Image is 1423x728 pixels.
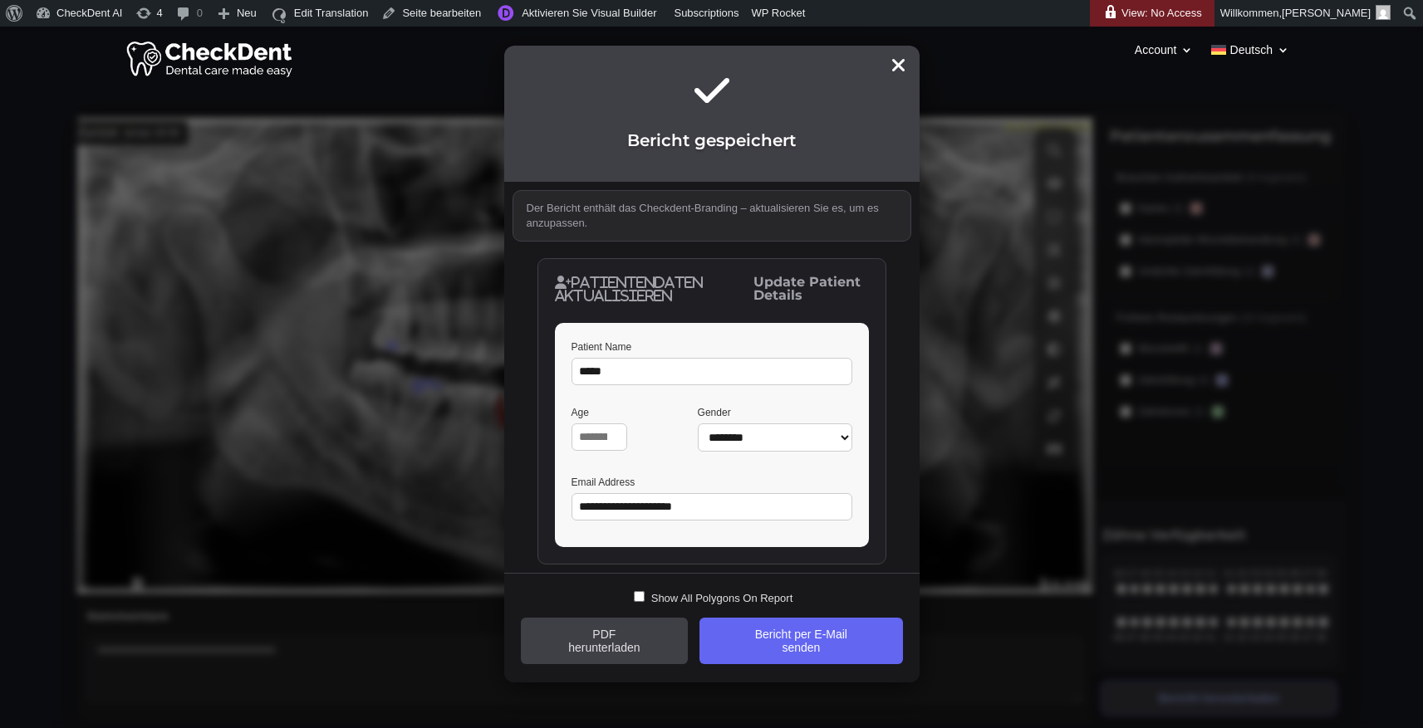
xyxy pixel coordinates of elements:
span: [PERSON_NAME] [1282,7,1371,19]
img: Arnav Saha [1376,5,1391,20]
h3: Update Patient Details [555,276,869,310]
a: Deutsch [1211,44,1289,62]
i: Patientendaten aktualisieren [555,276,748,302]
input: Show All Polygons On Report [634,591,645,602]
button: PDF herunterladen [521,618,689,664]
img: Checkdent Logo [126,37,295,79]
span: Deutsch [1230,44,1273,56]
h2: Bericht gespeichert [521,132,903,157]
label: Email Address [572,475,852,490]
button: Bericht per E-Mail senden [699,618,902,664]
div: Der Bericht enthält das Checkdent-Branding – aktualisieren Sie es, um es anzupassen. [513,190,911,242]
label: Age [572,405,628,420]
a: Account [1135,44,1194,62]
label: Gender [698,405,852,420]
img: icon16.svg [269,2,289,29]
label: Patient Name [572,340,852,354]
label: Show All Polygons On Report [631,589,793,606]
